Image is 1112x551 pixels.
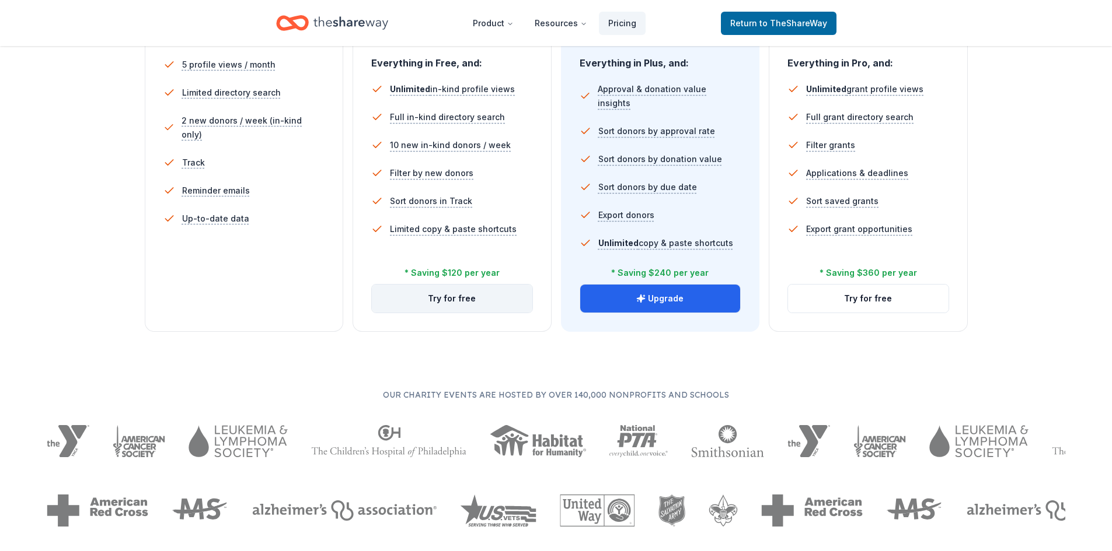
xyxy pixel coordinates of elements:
a: Returnto TheShareWay [721,12,836,35]
a: Pricing [599,12,646,35]
div: * Saving $120 per year [405,266,500,280]
a: Home [276,9,388,37]
span: Sort donors in Track [390,194,472,208]
img: MS [172,494,229,527]
span: Approval & donation value insights [598,82,741,110]
img: YMCA [47,425,89,457]
span: Unlimited [390,84,430,94]
span: Export donors [598,208,654,222]
span: 2 new donors / week (in-kind only) [182,114,325,142]
span: Limited directory search [182,86,281,100]
button: Try for free [788,285,949,313]
span: in-kind profile views [390,84,515,94]
span: Sort donors by due date [598,180,697,194]
img: US Vets [460,494,536,527]
span: 5 profile views / month [182,58,276,72]
span: to TheShareWay [759,18,827,28]
div: * Saving $360 per year [820,266,917,280]
span: Unlimited [598,238,639,248]
span: Filter grants [806,138,855,152]
span: Sort donors by donation value [598,152,722,166]
img: National PTA [609,425,668,457]
img: United Way [560,494,635,527]
img: Habitat for Humanity [490,425,586,457]
span: Export grant opportunities [806,222,912,236]
span: Return [730,16,827,30]
div: Everything in Free, and: [371,46,533,71]
img: Leukemia & Lymphoma Society [189,425,287,457]
img: YMCA [787,425,830,457]
span: Reminder emails [182,184,250,198]
span: copy & paste shortcuts [598,238,733,248]
div: Everything in Pro, and: [787,46,949,71]
p: Our charity events are hosted by over 140,000 nonprofits and schools [47,388,1065,402]
span: Full in-kind directory search [390,110,505,124]
span: Filter by new donors [390,166,473,180]
div: * Saving $240 per year [611,266,709,280]
button: Resources [525,12,597,35]
img: MS [886,494,943,527]
span: grant profile views [806,84,923,94]
img: Leukemia & Lymphoma Society [929,425,1028,457]
img: American Red Cross [47,494,148,527]
img: Smithsonian [691,425,764,457]
button: Try for free [372,285,532,313]
span: Full grant directory search [806,110,914,124]
span: Track [182,156,205,170]
nav: Main [463,9,646,37]
img: American Cancer Society [853,425,907,457]
span: Limited copy & paste shortcuts [390,222,517,236]
span: Applications & deadlines [806,166,908,180]
div: Everything in Plus, and: [580,46,741,71]
img: The Salvation Army [658,494,686,527]
button: Upgrade [580,285,741,313]
img: The Children's Hospital of Philadelphia [311,425,466,457]
span: 10 new in-kind donors / week [390,138,511,152]
span: Up-to-date data [182,212,249,226]
img: Alzheimers Association [252,500,437,521]
img: American Red Cross [761,494,863,527]
span: Sort saved grants [806,194,879,208]
span: Sort donors by approval rate [598,124,715,138]
span: Unlimited [806,84,846,94]
button: Product [463,12,523,35]
img: American Cancer Society [113,425,166,457]
img: Boy Scouts of America [709,494,738,527]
